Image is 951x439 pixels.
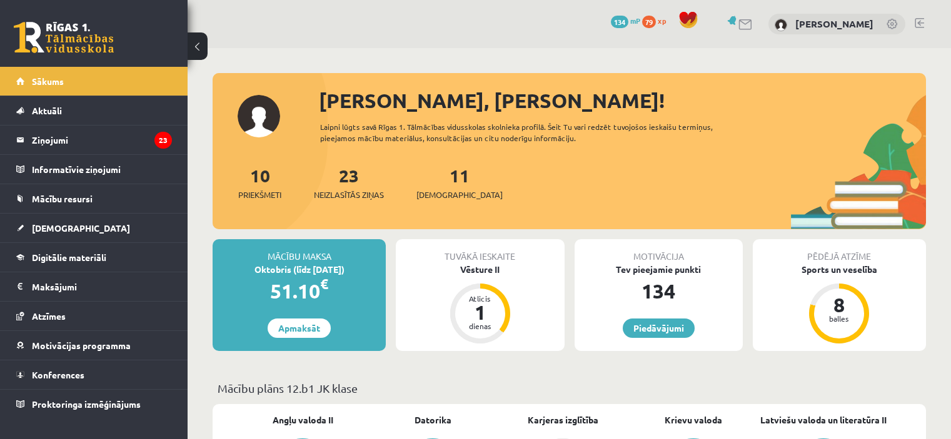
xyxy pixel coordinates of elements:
[32,155,172,184] legend: Informatīvie ziņojumi
[753,239,926,263] div: Pēdējā atzīme
[320,275,328,293] span: €
[396,263,564,345] a: Vēsture II Atlicis 1 dienas
[319,86,926,116] div: [PERSON_NAME], [PERSON_NAME]!
[213,263,386,276] div: Oktobris (līdz [DATE])
[238,189,281,201] span: Priekšmeti
[14,22,114,53] a: Rīgas 1. Tālmācības vidusskola
[32,310,66,322] span: Atzīmes
[32,369,84,380] span: Konferences
[416,189,503,201] span: [DEMOGRAPHIC_DATA]
[528,413,598,427] a: Karjeras izglītība
[32,222,130,234] span: [DEMOGRAPHIC_DATA]
[213,239,386,263] div: Mācību maksa
[314,189,384,201] span: Neizlasītās ziņas
[760,413,887,427] a: Latviešu valoda un literatūra II
[642,16,672,26] a: 79 xp
[820,315,858,322] div: balles
[665,413,722,427] a: Krievu valoda
[415,413,451,427] a: Datorika
[32,193,93,204] span: Mācību resursi
[461,295,499,302] div: Atlicis
[611,16,640,26] a: 134 mP
[32,340,131,351] span: Motivācijas programma
[32,272,172,301] legend: Maksājumi
[16,243,172,272] a: Digitālie materiāli
[16,184,172,213] a: Mācību resursi
[16,126,172,154] a: Ziņojumi23
[820,295,858,315] div: 8
[16,67,172,96] a: Sākums
[611,16,628,28] span: 134
[218,380,921,397] p: Mācību plāns 12.b1 JK klase
[396,239,564,263] div: Tuvākā ieskaite
[314,164,384,201] a: 23Neizlasītās ziņas
[775,19,787,31] img: Markuss Dzenis
[795,17,873,30] a: [PERSON_NAME]
[753,263,926,276] div: Sports un veselība
[32,252,106,263] span: Digitālie materiāli
[575,276,743,306] div: 134
[16,96,172,125] a: Aktuāli
[753,263,926,345] a: Sports un veselība 8 balles
[575,239,743,263] div: Motivācija
[16,214,172,242] a: [DEMOGRAPHIC_DATA]
[630,16,640,26] span: mP
[268,318,331,338] a: Apmaksāt
[416,164,503,201] a: 11[DEMOGRAPHIC_DATA]
[32,76,64,87] span: Sākums
[16,360,172,389] a: Konferences
[396,263,564,276] div: Vēsture II
[32,126,172,154] legend: Ziņojumi
[213,276,386,306] div: 51.10
[16,390,172,418] a: Proktoringa izmēģinājums
[273,413,333,427] a: Angļu valoda II
[642,16,656,28] span: 79
[461,322,499,330] div: dienas
[575,263,743,276] div: Tev pieejamie punkti
[16,272,172,301] a: Maksājumi
[16,155,172,184] a: Informatīvie ziņojumi
[658,16,666,26] span: xp
[154,132,172,149] i: 23
[320,121,748,144] div: Laipni lūgts savā Rīgas 1. Tālmācības vidusskolas skolnieka profilā. Šeit Tu vari redzēt tuvojošo...
[16,331,172,360] a: Motivācijas programma
[16,302,172,330] a: Atzīmes
[238,164,281,201] a: 10Priekšmeti
[32,398,141,410] span: Proktoringa izmēģinājums
[461,302,499,322] div: 1
[623,318,695,338] a: Piedāvājumi
[32,105,62,116] span: Aktuāli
